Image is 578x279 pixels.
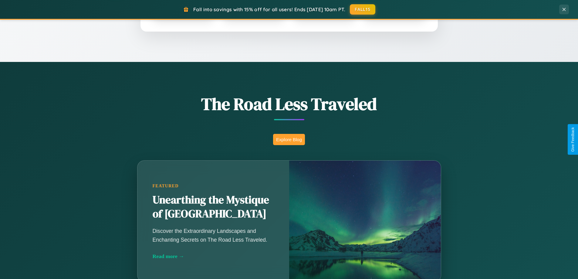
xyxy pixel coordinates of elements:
button: Explore Blog [273,134,305,145]
button: FALL15 [350,4,375,15]
div: Read more → [153,253,274,260]
div: Featured [153,183,274,189]
h2: Unearthing the Mystique of [GEOGRAPHIC_DATA] [153,193,274,221]
p: Discover the Extraordinary Landscapes and Enchanting Secrets on The Road Less Traveled. [153,227,274,244]
span: Fall into savings with 15% off for all users! Ends [DATE] 10am PT. [193,6,345,12]
h1: The Road Less Traveled [107,92,471,116]
div: Give Feedback [571,127,575,152]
